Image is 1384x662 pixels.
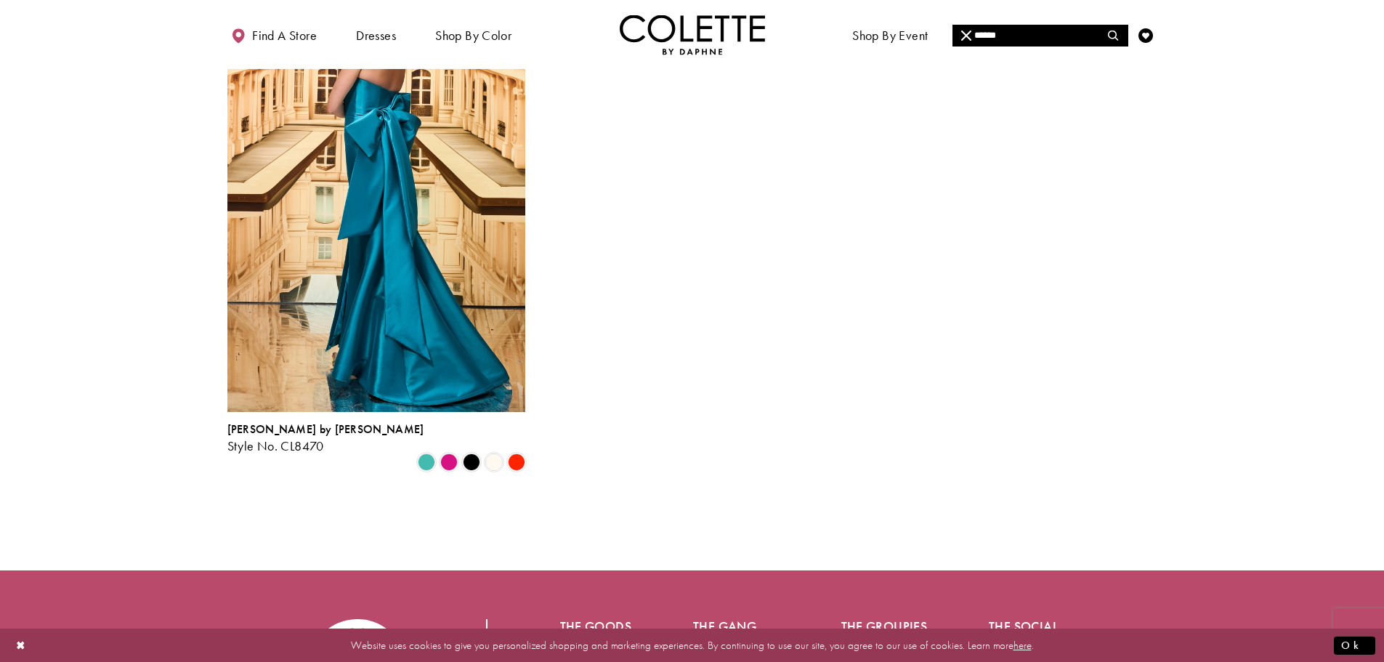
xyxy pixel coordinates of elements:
[620,15,765,55] img: Colette by Daphne
[227,15,320,55] a: Find a store
[435,28,511,43] span: Shop by color
[1013,637,1032,652] a: here
[440,453,458,471] i: Fuchsia
[849,15,931,55] span: Shop By Event
[508,453,525,471] i: Scarlet
[227,421,424,437] span: [PERSON_NAME] by [PERSON_NAME]
[463,453,480,471] i: Black
[352,15,400,55] span: Dresses
[1135,15,1157,55] a: Check Wishlist
[852,28,928,43] span: Shop By Event
[418,453,435,471] i: Turquoise
[952,25,1128,47] div: Search form
[485,453,503,471] i: Diamond White
[227,437,324,454] span: Style No. CL8470
[1099,25,1128,47] button: Submit Search
[1334,636,1375,654] button: Submit Dialog
[841,619,931,634] h5: The groupies
[560,619,636,634] h5: The goods
[952,25,1128,47] input: Search
[989,619,1079,634] h5: The social
[105,635,1279,655] p: Website uses cookies to give you personalized shopping and marketing experiences. By continuing t...
[1103,15,1125,55] a: Toggle search
[356,28,396,43] span: Dresses
[252,28,317,43] span: Find a store
[9,632,33,658] button: Close Dialog
[432,15,515,55] span: Shop by color
[952,25,981,47] button: Close Search
[227,423,424,453] div: Colette by Daphne Style No. CL8470
[620,15,765,55] a: Visit Home Page
[693,619,783,634] h5: The gang
[964,15,1072,55] a: Meet the designer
